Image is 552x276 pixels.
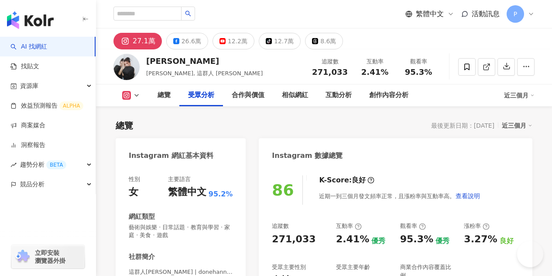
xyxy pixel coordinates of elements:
[319,175,374,185] div: K-Score :
[464,222,490,230] div: 漲粉率
[500,236,514,246] div: 良好
[400,222,426,230] div: 觀看率
[113,33,162,49] button: 27.1萬
[129,268,233,276] span: 這群人[PERSON_NAME] | donehannah
[10,42,47,51] a: searchAI 找網紅
[116,119,133,132] div: 總覽
[282,90,308,101] div: 相似網紅
[46,161,66,169] div: BETA
[464,233,497,246] div: 3.27%
[166,33,208,49] button: 26.6萬
[514,9,517,19] span: P
[209,189,233,199] span: 95.2%
[455,187,480,205] button: 查看說明
[361,68,388,77] span: 2.41%
[188,90,214,101] div: 受眾分析
[232,90,264,101] div: 合作與價值
[10,162,17,168] span: rise
[182,35,201,47] div: 26.6萬
[402,57,435,66] div: 觀看率
[168,185,206,199] div: 繁體中文
[259,33,301,49] button: 12.7萬
[7,11,54,29] img: logo
[168,175,191,183] div: 主要語言
[274,35,294,47] div: 12.7萬
[352,175,366,185] div: 良好
[305,33,343,49] button: 8.6萬
[456,192,480,199] span: 查看說明
[326,90,352,101] div: 互動分析
[405,68,432,77] span: 95.3%
[213,33,254,49] button: 12.2萬
[113,54,140,80] img: KOL Avatar
[146,70,263,77] span: [PERSON_NAME], 這群人 [PERSON_NAME]
[272,151,343,161] div: Instagram 數據總覽
[133,35,155,47] div: 27.1萬
[129,252,155,262] div: 社群簡介
[228,35,247,47] div: 12.2萬
[10,62,39,71] a: 找貼文
[272,233,315,246] div: 271,033
[185,10,191,17] span: search
[14,250,31,264] img: chrome extension
[369,90,408,101] div: 創作內容分析
[320,35,336,47] div: 8.6萬
[336,263,370,271] div: 受眾主要年齡
[431,122,494,129] div: 最後更新日期：[DATE]
[129,175,140,183] div: 性別
[10,141,45,150] a: 洞察報告
[319,187,480,205] div: 近期一到三個月發文頻率正常，且漲粉率與互動率高。
[517,241,543,267] iframe: Help Scout Beacon - Open
[20,76,38,96] span: 資源庫
[20,155,66,175] span: 趨勢分析
[416,9,444,19] span: 繁體中文
[502,120,532,131] div: 近三個月
[371,236,385,246] div: 優秀
[358,57,391,66] div: 互動率
[312,57,348,66] div: 追蹤數
[129,151,213,161] div: Instagram 網紅基本資料
[158,90,171,101] div: 總覽
[336,222,362,230] div: 互動率
[20,175,45,194] span: 競品分析
[146,56,263,66] div: [PERSON_NAME]
[435,236,449,246] div: 優秀
[400,233,433,246] div: 95.3%
[129,212,155,221] div: 網紅類型
[472,10,500,18] span: 活動訊息
[336,233,369,246] div: 2.41%
[129,185,138,199] div: 女
[129,224,233,239] span: 藝術與娛樂 · 日常話題 · 教育與學習 · 家庭 · 美食 · 遊戲
[312,67,348,77] span: 271,033
[10,121,45,130] a: 商案媒合
[272,181,294,199] div: 86
[504,88,535,102] div: 近三個月
[10,101,83,110] a: 效益預測報告ALPHA
[35,249,65,265] span: 立即安裝 瀏覽器外掛
[272,263,306,271] div: 受眾主要性別
[11,245,85,269] a: chrome extension立即安裝 瀏覽器外掛
[272,222,289,230] div: 追蹤數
